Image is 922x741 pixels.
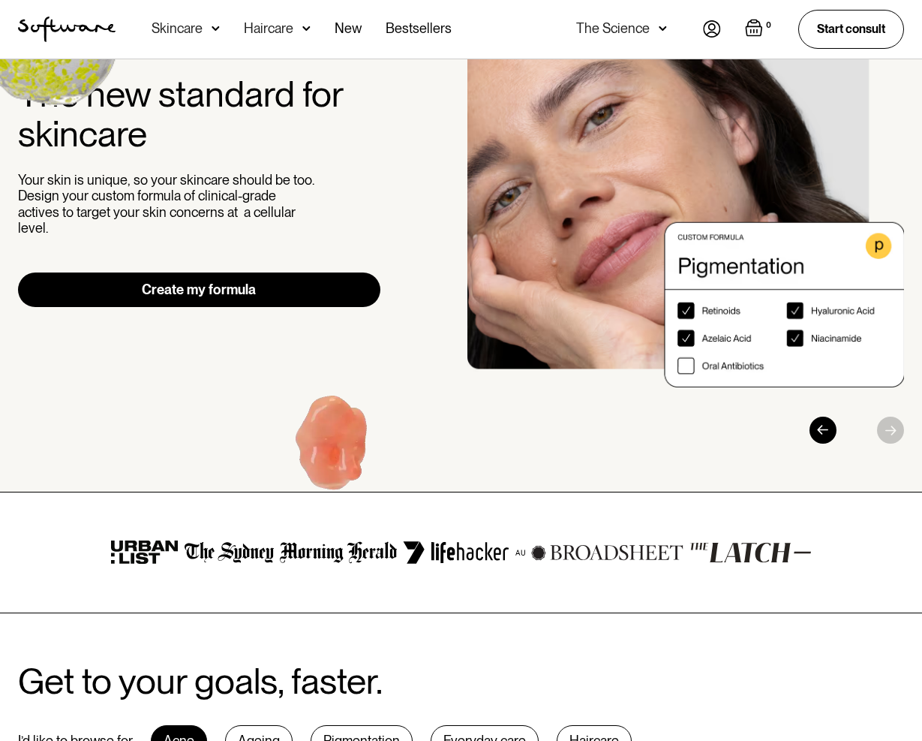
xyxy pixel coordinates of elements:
p: Your skin is unique, so your skincare should be too. Design your custom formula of clinical-grade... [18,172,318,236]
img: Software Logo [18,17,116,42]
img: the latch logo [689,542,811,563]
a: Create my formula [18,273,380,307]
img: urban list logo [111,541,179,565]
h2: The new standard for skincare [18,74,380,154]
a: home [18,17,116,42]
img: Hydroquinone (skin lightening agent) [240,358,427,542]
img: broadsheet logo [531,544,683,561]
img: lifehacker logo [431,541,525,564]
img: the Sydney morning herald logo [185,541,397,564]
a: Start consult [798,10,904,48]
div: Previous slide [809,417,836,444]
img: arrow down [212,21,220,36]
img: arrow down [302,21,311,36]
div: Haircare [244,21,293,36]
img: arrow down [659,21,667,36]
div: The Science [576,21,650,36]
div: 0 [763,19,774,32]
h2: Get to your goals, faster. [18,661,383,701]
a: Open empty cart [745,19,774,40]
div: Skincare [152,21,203,36]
